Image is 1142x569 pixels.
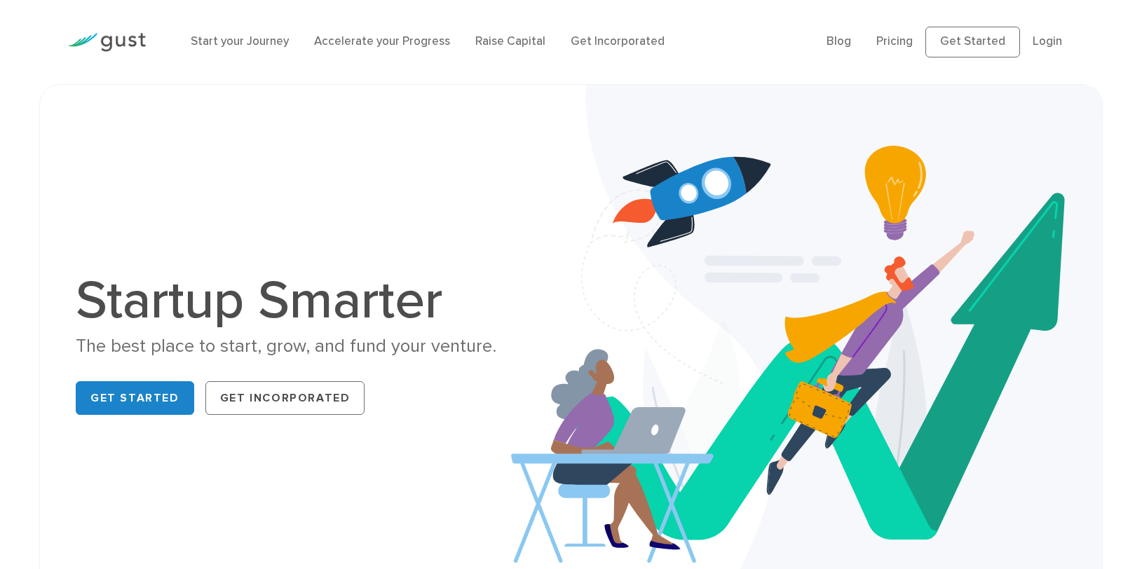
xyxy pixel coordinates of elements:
[314,34,450,48] a: Accelerate your Progress
[205,381,365,415] a: Get Incorporated
[475,34,545,48] a: Raise Capital
[571,34,665,48] a: Get Incorporated
[876,34,913,48] a: Pricing
[191,34,289,48] a: Start your Journey
[67,33,146,52] img: Gust Logo
[76,381,194,415] a: Get Started
[1033,34,1062,48] a: Login
[76,274,559,327] h1: Startup Smarter
[76,334,559,359] div: The best place to start, grow, and fund your venture.
[925,27,1020,57] a: Get Started
[827,34,851,48] a: Blog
